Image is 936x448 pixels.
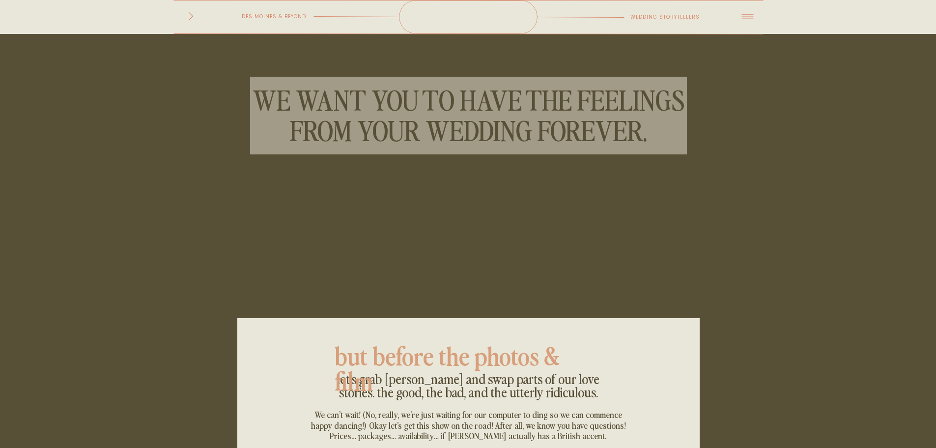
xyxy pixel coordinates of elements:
p: But before the photos & film [335,342,602,367]
p: We can’t wait! (No, really, we’re just waiting for our computer to ding so we can commence happy ... [305,409,632,444]
h2: Let’s grab [PERSON_NAME] and swap parts of our love stories. THE GOOD, THE BAD, AND THE UTTERLY R... [335,372,602,397]
p: wedding storytellers [630,12,714,22]
h1: WE WANT YOU TO HAVE THE FEELINGS FROM YOUR WEDDING FOREVER. [249,84,688,144]
p: des moines & beyond [214,12,306,21]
